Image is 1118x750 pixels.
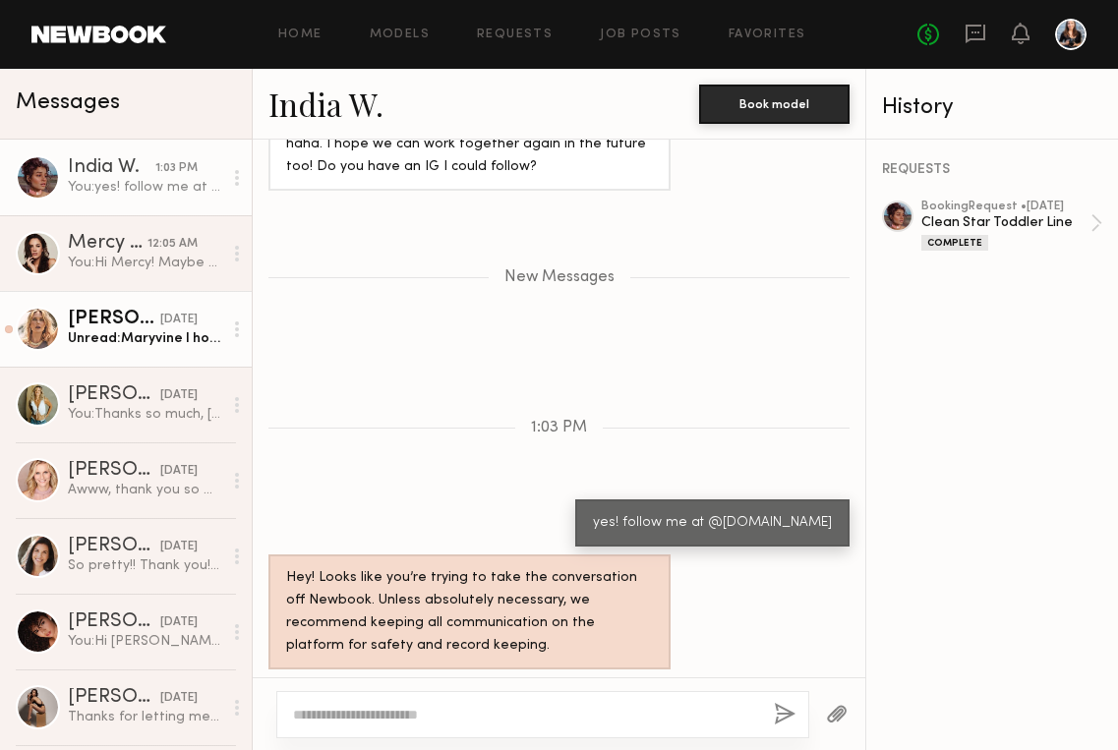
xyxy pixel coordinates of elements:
a: Job Posts [600,29,681,41]
a: Requests [477,29,553,41]
button: Book model [699,85,850,124]
div: REQUESTS [882,163,1102,177]
div: India W. [68,158,155,178]
a: bookingRequest •[DATE]Clean Star Toddler LineComplete [921,201,1102,251]
div: History [882,96,1102,119]
div: [DATE] [160,386,198,405]
span: 1:03 PM [531,420,587,436]
div: 12:05 AM [147,235,198,254]
span: Messages [16,91,120,114]
div: [DATE] [160,689,198,708]
a: Models [370,29,430,41]
div: Complete [921,235,988,251]
div: [DATE] [160,538,198,556]
div: [DATE] [160,613,198,632]
span: New Messages [504,269,615,286]
div: You: yes! follow me at @[DOMAIN_NAME] [68,178,222,197]
div: [PERSON_NAME] [68,385,160,405]
div: [DATE] [160,311,198,329]
div: So pretty!! Thank you! 😊 [68,556,222,575]
div: Thanks for letting me know! Hope to work with you guys soon :) [68,708,222,726]
div: Hey! Looks like you’re trying to take the conversation off Newbook. Unless absolutely necessary, ... [286,567,653,658]
a: Home [278,29,323,41]
a: India W. [268,83,383,125]
div: Unread: Maryvine I hope you’re doing amazing. I just wanted to reach out and see if you would hav... [68,329,222,348]
div: You: Hi [PERSON_NAME]! I'm [PERSON_NAME], I'm casting for a video shoot for a brand that makes gl... [68,632,222,651]
div: Awww, thank you so much! Really appreciate it! Hope all is well! [68,481,222,499]
div: 1:03 PM [155,159,198,178]
div: [PERSON_NAME] [68,310,160,329]
div: You’re very welcome! I pride myself in being reliable haha. I hope we can work together again in ... [286,111,653,179]
div: [DATE] [160,462,198,481]
div: [PERSON_NAME] [68,612,160,632]
div: [PERSON_NAME] [68,537,160,556]
div: [PERSON_NAME] [68,688,160,708]
div: Mercy M. [68,234,147,254]
a: Favorites [729,29,806,41]
a: Book model [699,94,850,111]
div: You: Thanks so much, [PERSON_NAME]! That was fun and easy! Hope to book with you again soon! [GEO... [68,405,222,424]
div: [PERSON_NAME] [68,461,160,481]
div: yes! follow me at @[DOMAIN_NAME] [593,512,832,535]
div: booking Request • [DATE] [921,201,1090,213]
div: You: Hi Mercy! Maybe you remember me from a Party Beer shoot a couple of years ago?! Hope you are... [68,254,222,272]
div: Clean Star Toddler Line [921,213,1090,232]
